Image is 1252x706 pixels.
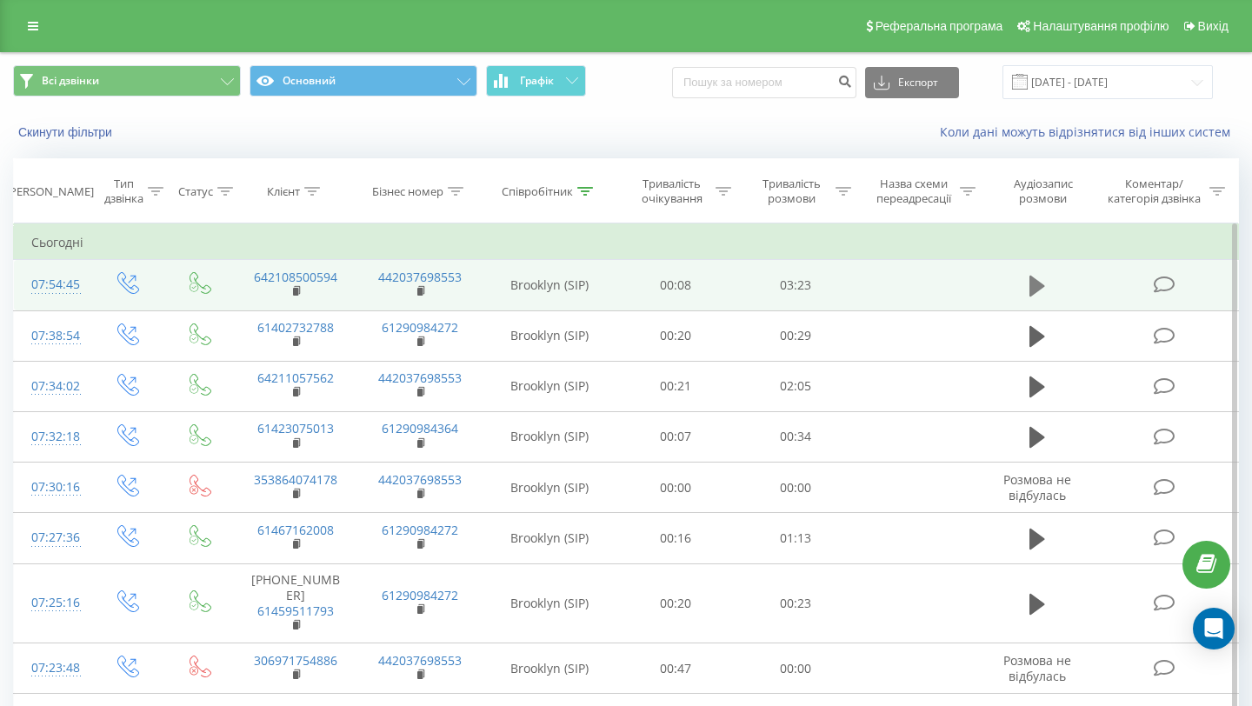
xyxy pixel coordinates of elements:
[871,176,956,206] div: Назва схеми переадресації
[616,643,736,694] td: 00:47
[178,184,213,199] div: Статус
[502,184,573,199] div: Співробітник
[42,74,99,88] span: Всі дзвінки
[736,260,856,310] td: 03:23
[616,310,736,361] td: 00:20
[31,651,73,685] div: 07:23:48
[13,65,241,97] button: Всі дзвінки
[382,420,458,436] a: 61290984364
[267,184,300,199] div: Клієнт
[486,65,586,97] button: Графік
[736,563,856,643] td: 00:23
[250,65,477,97] button: Основний
[382,319,458,336] a: 61290984272
[31,370,73,403] div: 07:34:02
[382,522,458,538] a: 61290984272
[31,268,73,302] div: 07:54:45
[31,420,73,454] div: 07:32:18
[632,176,712,206] div: Тривалість очікування
[736,643,856,694] td: 00:00
[483,563,616,643] td: Brooklyn (SIP)
[6,184,94,199] div: [PERSON_NAME]
[254,269,337,285] a: 642108500594
[876,19,1003,33] span: Реферальна програма
[483,361,616,411] td: Brooklyn (SIP)
[616,411,736,462] td: 00:07
[14,225,1239,260] td: Сьогодні
[483,411,616,462] td: Brooklyn (SIP)
[616,563,736,643] td: 00:20
[1003,471,1071,503] span: Розмова не відбулась
[257,603,334,619] a: 61459511793
[378,652,462,669] a: 442037698553
[1033,19,1169,33] span: Налаштування профілю
[1198,19,1229,33] span: Вихід
[378,370,462,386] a: 442037698553
[257,370,334,386] a: 64211057562
[616,361,736,411] td: 00:21
[234,563,358,643] td: [PHONE_NUMBER]
[372,184,443,199] div: Бізнес номер
[483,643,616,694] td: Brooklyn (SIP)
[736,513,856,563] td: 01:13
[616,260,736,310] td: 00:08
[31,319,73,353] div: 07:38:54
[483,463,616,513] td: Brooklyn (SIP)
[736,463,856,513] td: 00:00
[1193,608,1235,649] div: Open Intercom Messenger
[483,260,616,310] td: Brooklyn (SIP)
[257,522,334,538] a: 61467162008
[378,269,462,285] a: 442037698553
[1103,176,1205,206] div: Коментар/категорія дзвінка
[520,75,554,87] span: Графік
[616,463,736,513] td: 00:00
[1003,652,1071,684] span: Розмова не відбулась
[254,471,337,488] a: 353864074178
[104,176,143,206] div: Тип дзвінка
[940,123,1239,140] a: Коли дані можуть відрізнятися вiд інших систем
[254,652,337,669] a: 306971754886
[736,411,856,462] td: 00:34
[736,310,856,361] td: 00:29
[736,361,856,411] td: 02:05
[751,176,831,206] div: Тривалість розмови
[31,586,73,620] div: 07:25:16
[382,587,458,603] a: 61290984272
[257,319,334,336] a: 61402732788
[13,124,121,140] button: Скинути фільтри
[672,67,856,98] input: Пошук за номером
[31,521,73,555] div: 07:27:36
[616,513,736,563] td: 00:16
[865,67,959,98] button: Експорт
[996,176,1090,206] div: Аудіозапис розмови
[378,471,462,488] a: 442037698553
[257,420,334,436] a: 61423075013
[31,470,73,504] div: 07:30:16
[483,513,616,563] td: Brooklyn (SIP)
[483,310,616,361] td: Brooklyn (SIP)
